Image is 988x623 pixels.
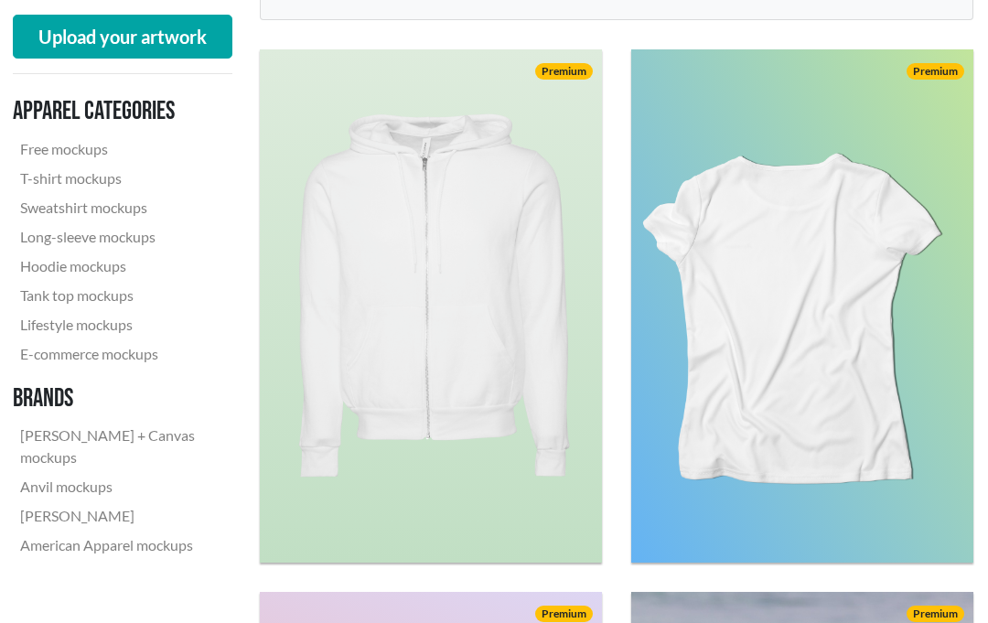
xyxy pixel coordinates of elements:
[13,421,218,472] a: [PERSON_NAME] + Canvas mockups
[13,164,218,193] a: T-shirt mockups
[13,501,218,531] a: [PERSON_NAME]
[535,63,593,80] span: Premium
[13,310,218,339] a: Lifestyle mockups
[907,63,964,80] span: Premium
[13,134,218,164] a: Free mockups
[907,606,964,622] span: Premium
[13,531,218,560] a: American Apparel mockups
[13,472,218,501] a: Anvil mockups
[13,383,218,414] h3: Brands
[13,222,218,252] a: Long-sleeve mockups
[13,15,232,59] button: Upload your artwork
[535,606,593,622] span: Premium
[13,252,218,281] a: Hoodie mockups
[13,281,218,310] a: Tank top mockups
[13,193,218,222] a: Sweatshirt mockups
[13,96,218,127] h3: Apparel categories
[631,49,973,563] img: flatlay of a white wide crew neck T-shirt with a transparent background
[13,339,218,369] a: E-commerce mockups
[260,49,602,563] img: ghost mannequin of a white Bella + Canvas 3739 hoodie with a transparent background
